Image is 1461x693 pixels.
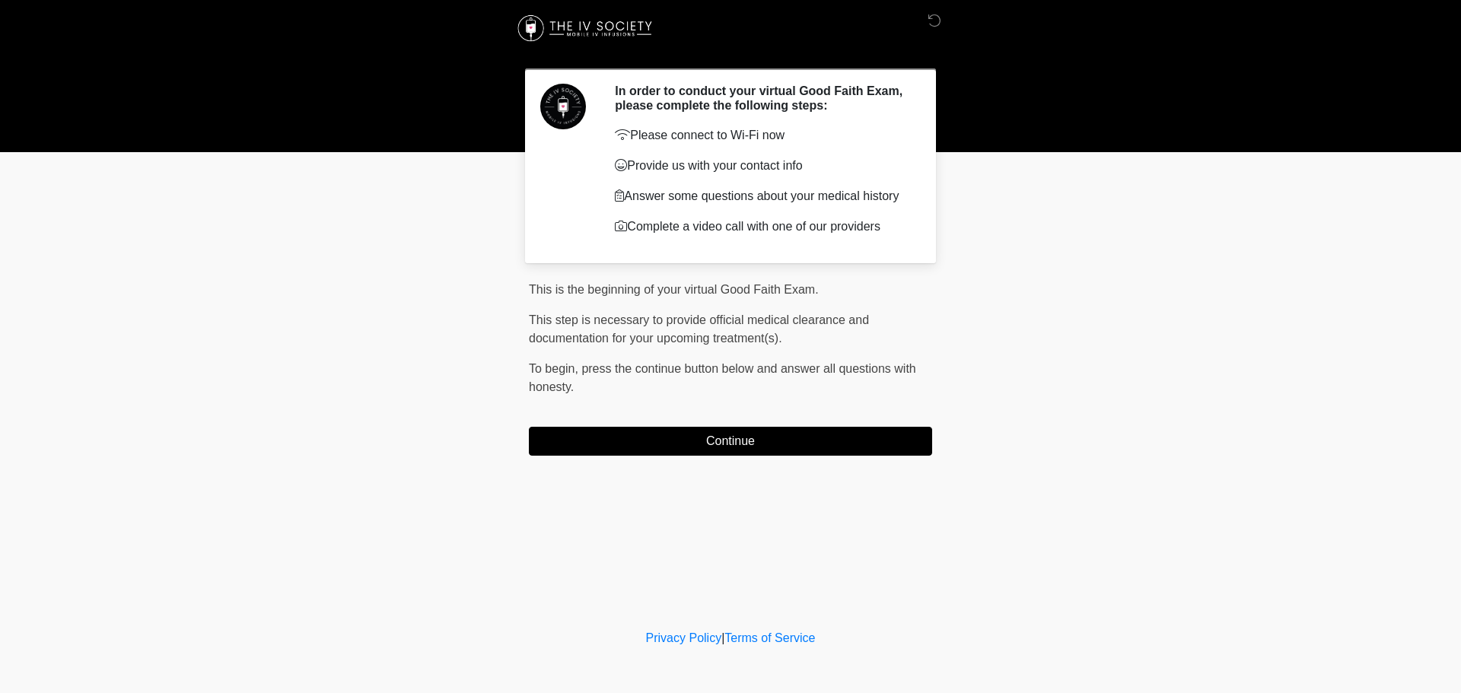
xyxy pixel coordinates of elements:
p: Provide us with your contact info [615,157,909,175]
p: Answer some questions about your medical history [615,187,909,205]
span: This is the beginning of your virtual Good Faith Exam. [529,283,819,296]
img: Agent Avatar [540,84,586,129]
a: Privacy Policy [646,631,722,644]
a: | [721,631,724,644]
a: Terms of Service [724,631,815,644]
span: To begin, ﻿﻿﻿﻿﻿﻿﻿press the continue button below and answer all questions with honesty. [529,362,916,393]
span: This step is necessary to provide official medical clearance and documentation for your upcoming ... [529,313,869,345]
button: Continue [529,427,932,456]
p: Please connect to Wi-Fi now [615,126,909,145]
h2: In order to conduct your virtual Good Faith Exam, please complete the following steps: [615,84,909,113]
p: Complete a video call with one of our providers [615,218,909,236]
img: The IV Society Logo [514,11,659,46]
